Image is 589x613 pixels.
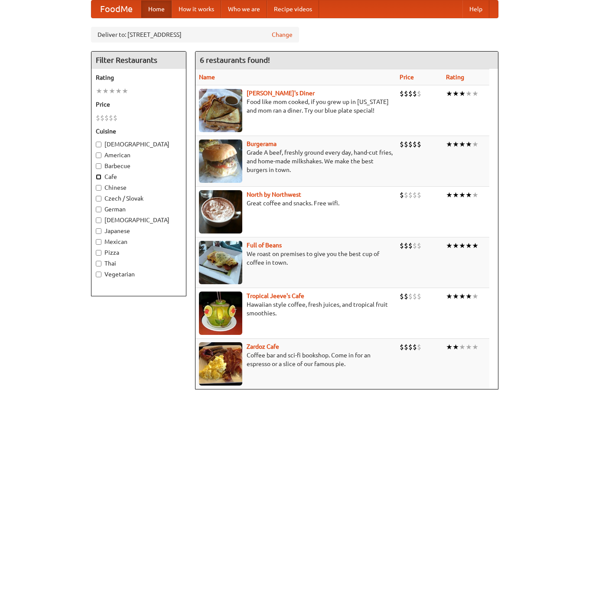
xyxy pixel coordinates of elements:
[446,241,452,250] li: ★
[446,74,464,81] a: Rating
[459,241,465,250] li: ★
[247,90,315,97] a: [PERSON_NAME]'s Diner
[96,86,102,96] li: ★
[413,139,417,149] li: $
[96,196,101,201] input: Czech / Slovak
[247,242,282,249] a: Full of Beans
[122,86,128,96] li: ★
[199,351,393,368] p: Coffee bar and sci-fi bookshop. Come in for an espresso or a slice of our famous pie.
[96,228,101,234] input: Japanese
[417,342,421,352] li: $
[417,89,421,98] li: $
[446,342,452,352] li: ★
[459,89,465,98] li: ★
[172,0,221,18] a: How it works
[96,152,101,158] input: American
[413,89,417,98] li: $
[96,185,101,191] input: Chinese
[199,89,242,132] img: sallys.jpg
[272,30,293,39] a: Change
[400,342,404,352] li: $
[91,0,141,18] a: FoodMe
[452,342,459,352] li: ★
[96,227,182,235] label: Japanese
[96,205,182,214] label: German
[459,342,465,352] li: ★
[472,241,478,250] li: ★
[413,241,417,250] li: $
[141,0,172,18] a: Home
[462,0,489,18] a: Help
[459,139,465,149] li: ★
[465,139,472,149] li: ★
[465,292,472,301] li: ★
[96,127,182,136] h5: Cuisine
[400,89,404,98] li: $
[199,342,242,386] img: zardoz.jpg
[247,292,304,299] a: Tropical Jeeve's Cafe
[417,190,421,200] li: $
[104,113,109,123] li: $
[465,89,472,98] li: ★
[199,300,393,318] p: Hawaiian style coffee, fresh juices, and tropical fruit smoothies.
[404,89,408,98] li: $
[408,292,413,301] li: $
[472,292,478,301] li: ★
[404,342,408,352] li: $
[452,89,459,98] li: ★
[199,241,242,284] img: beans.jpg
[96,239,101,245] input: Mexican
[408,139,413,149] li: $
[113,113,117,123] li: $
[96,174,101,180] input: Cafe
[109,86,115,96] li: ★
[199,199,393,208] p: Great coffee and snacks. Free wifi.
[109,113,113,123] li: $
[96,162,182,170] label: Barbecue
[96,270,182,279] label: Vegetarian
[472,342,478,352] li: ★
[96,207,101,212] input: German
[400,190,404,200] li: $
[404,292,408,301] li: $
[408,190,413,200] li: $
[96,248,182,257] label: Pizza
[400,74,414,81] a: Price
[91,27,299,42] div: Deliver to: [STREET_ADDRESS]
[199,292,242,335] img: jeeves.jpg
[417,139,421,149] li: $
[465,241,472,250] li: ★
[465,342,472,352] li: ★
[221,0,267,18] a: Who we are
[102,86,109,96] li: ★
[199,139,242,183] img: burgerama.jpg
[96,259,182,268] label: Thai
[96,100,182,109] h5: Price
[404,190,408,200] li: $
[404,139,408,149] li: $
[96,140,182,149] label: [DEMOGRAPHIC_DATA]
[408,342,413,352] li: $
[247,140,277,147] a: Burgerama
[400,241,404,250] li: $
[247,191,301,198] b: North by Northwest
[247,343,279,350] a: Zardoz Cafe
[400,292,404,301] li: $
[465,190,472,200] li: ★
[408,89,413,98] li: $
[200,56,270,64] ng-pluralize: 6 restaurants found!
[96,163,101,169] input: Barbecue
[115,86,122,96] li: ★
[413,342,417,352] li: $
[199,250,393,267] p: We roast on premises to give you the best cup of coffee in town.
[199,74,215,81] a: Name
[96,183,182,192] label: Chinese
[267,0,319,18] a: Recipe videos
[404,241,408,250] li: $
[459,292,465,301] li: ★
